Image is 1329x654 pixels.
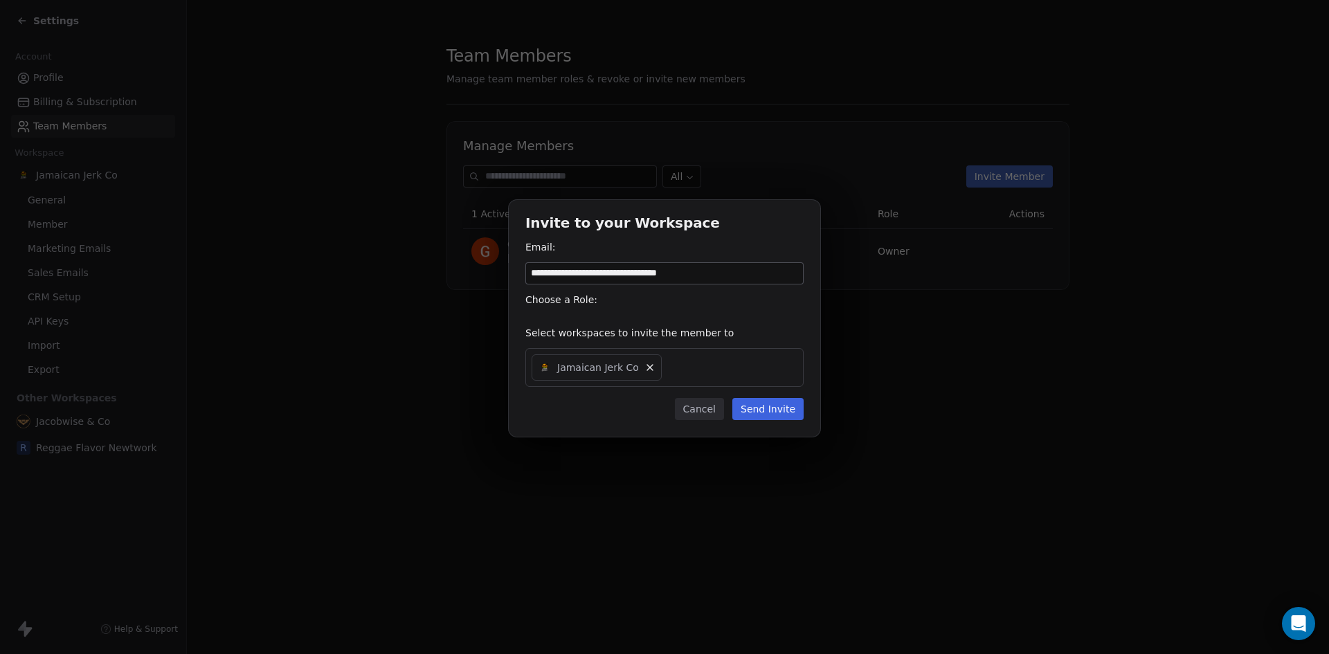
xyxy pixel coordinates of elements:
[538,361,552,374] img: Square%20Graphic%20Post%20800x800%20px%20(1).png
[557,361,639,374] span: Jamaican Jerk Co
[525,293,804,307] div: Choose a Role:
[525,240,804,254] div: Email:
[675,398,724,420] button: Cancel
[525,326,804,340] div: Select workspaces to invite the member to
[732,398,804,420] button: Send Invite
[525,217,804,231] h1: Invite to your Workspace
